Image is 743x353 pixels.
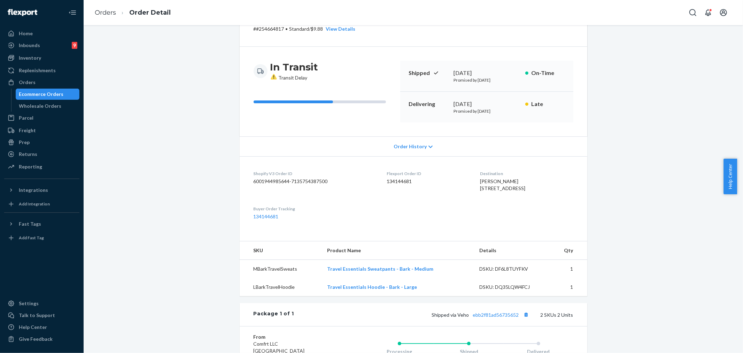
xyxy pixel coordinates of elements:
[4,77,79,88] a: Orders
[686,6,700,20] button: Open Search Box
[16,89,80,100] a: Ecommerce Orders
[270,75,308,81] span: Transit Delay
[254,171,376,176] dt: Shopify V3 Order ID
[19,91,64,98] div: Ecommerce Orders
[65,6,79,20] button: Close Navigation
[4,232,79,243] a: Add Fast Tag
[240,241,322,260] th: SKU
[454,77,520,83] p: Promised by [DATE]
[89,2,176,23] ol: breadcrumbs
[4,125,79,136] a: Freight
[4,52,79,63] a: Inventory
[409,100,448,108] p: Delivering
[19,30,33,37] div: Home
[531,100,565,108] p: Late
[72,42,77,49] div: 9
[4,28,79,39] a: Home
[4,40,79,51] a: Inbounds9
[254,206,376,212] dt: Buyer Order Tracking
[550,278,587,296] td: 1
[240,278,322,296] td: LBarkTravelHoodie
[409,69,448,77] p: Shipped
[387,178,469,185] dd: 134144681
[95,9,116,16] a: Orders
[4,333,79,345] button: Give Feedback
[19,42,40,49] div: Inbounds
[522,310,531,319] button: Copy tracking number
[4,322,79,333] a: Help Center
[254,25,356,32] p: # #254664817 / $9.88
[16,100,80,112] a: Wholesale Orders
[129,9,171,16] a: Order Detail
[19,67,56,74] div: Replenishments
[19,139,30,146] div: Prep
[717,6,730,20] button: Open account menu
[19,187,48,194] div: Integrations
[19,300,39,307] div: Settings
[19,54,41,61] div: Inventory
[723,159,737,194] button: Help Center
[4,161,79,172] a: Reporting
[270,61,318,73] h3: In Transit
[254,178,376,185] dd: 6001944985644-7135754387500
[19,235,44,241] div: Add Fast Tag
[294,310,573,319] div: 2 SKUs 2 Units
[701,6,715,20] button: Open notifications
[289,26,309,32] span: Standard
[322,241,474,260] th: Product Name
[8,9,37,16] img: Flexport logo
[4,137,79,148] a: Prep
[4,185,79,196] button: Integrations
[19,79,36,86] div: Orders
[454,108,520,114] p: Promised by [DATE]
[4,218,79,230] button: Fast Tags
[4,149,79,160] a: Returns
[19,127,36,134] div: Freight
[454,69,520,77] div: [DATE]
[19,103,62,110] div: Wholesale Orders
[19,336,53,343] div: Give Feedback
[531,69,565,77] p: On-Time
[432,312,531,318] span: Shipped via Veho
[254,310,294,319] div: Package 1 of 1
[479,265,545,272] div: DSKU: DF6L8TUYFKV
[327,284,417,290] a: Travel Essentials Hoodie - Bark - Large
[240,260,322,278] td: MBarkTravelSweats
[19,220,41,227] div: Fast Tags
[254,213,279,219] a: 134144681
[19,324,47,331] div: Help Center
[550,260,587,278] td: 1
[19,151,37,158] div: Returns
[19,114,33,121] div: Parcel
[4,298,79,309] a: Settings
[286,26,288,32] span: •
[479,284,545,291] div: DSKU: DQ35LQW4FCJ
[474,241,550,260] th: Details
[4,112,79,123] a: Parcel
[19,163,42,170] div: Reporting
[323,25,356,32] button: View Details
[19,201,50,207] div: Add Integration
[480,171,573,176] dt: Destination
[4,65,79,76] a: Replenishments
[473,312,519,318] a: ebb2f81ad56735652
[4,198,79,210] a: Add Integration
[327,266,433,272] a: Travel Essentials Sweatpants - Bark - Medium
[550,241,587,260] th: Qty
[454,100,520,108] div: [DATE]
[254,333,337,340] dt: From
[480,178,525,191] span: [PERSON_NAME] [STREET_ADDRESS]
[19,312,55,319] div: Talk to Support
[4,310,79,321] a: Talk to Support
[387,171,469,176] dt: Flexport Order ID
[394,143,427,150] span: Order History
